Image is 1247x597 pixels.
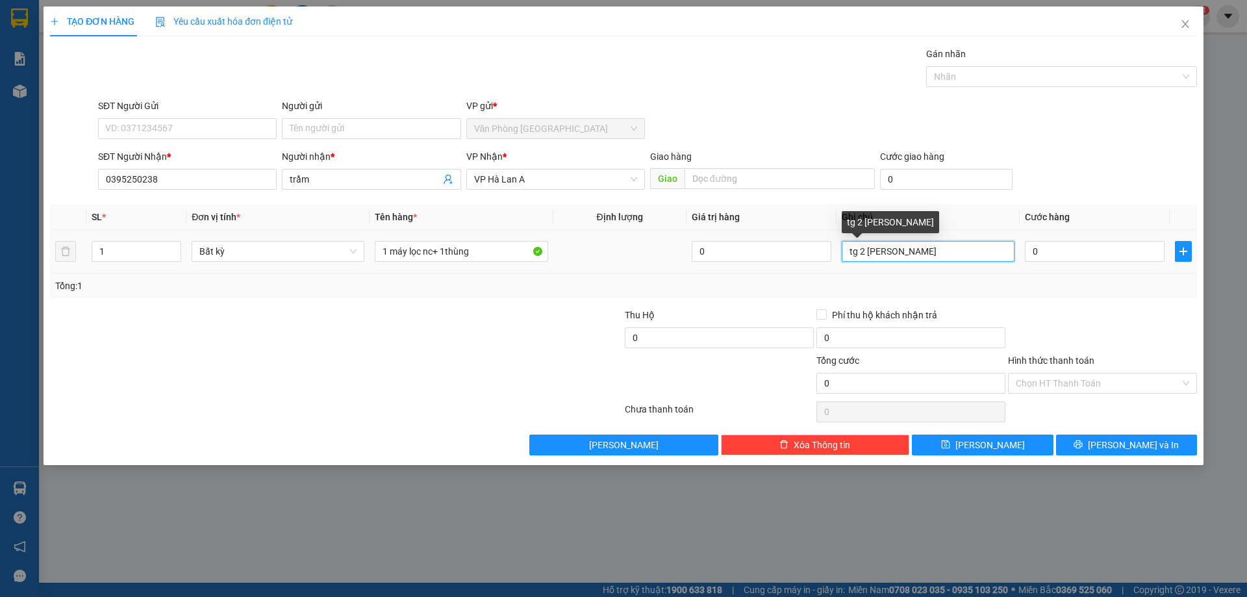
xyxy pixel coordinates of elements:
div: Người nhận [282,149,460,164]
span: Yêu cầu xuất hóa đơn điện tử [155,16,292,27]
label: Gán nhãn [926,49,966,59]
span: VP Nhận [466,151,503,162]
span: Cước hàng [1025,212,1070,222]
span: Phí thu hộ khách nhận trả [827,308,942,322]
button: plus [1175,241,1192,262]
span: user-add [443,174,453,184]
button: delete [55,241,76,262]
button: [PERSON_NAME] [529,435,718,455]
span: [PERSON_NAME] và In [1088,438,1179,452]
div: Người gửi [282,99,460,113]
span: plus [50,17,59,26]
div: Chưa thanh toán [623,402,815,425]
div: SĐT Người Nhận [98,149,277,164]
span: Giao [650,168,685,189]
span: printer [1074,440,1083,450]
label: Hình thức thanh toán [1008,355,1094,366]
input: 0 [692,241,831,262]
button: save[PERSON_NAME] [912,435,1053,455]
div: VP gửi [466,99,645,113]
span: SL [92,212,102,222]
input: VD: Bàn, Ghế [375,241,548,262]
span: save [941,440,950,450]
span: close [1180,19,1190,29]
span: plus [1176,246,1191,257]
span: TẠO ĐƠN HÀNG [50,16,134,27]
button: deleteXóa Thông tin [721,435,910,455]
span: Tên hàng [375,212,417,222]
span: VP Hà Lan A [474,170,637,189]
span: [PERSON_NAME] [955,438,1025,452]
span: Tổng cước [816,355,859,366]
span: Giao hàng [650,151,692,162]
span: Bất kỳ [199,242,357,261]
input: Ghi Chú [842,241,1014,262]
span: Đơn vị tính [192,212,240,222]
div: Tổng: 1 [55,279,481,293]
button: printer[PERSON_NAME] và In [1056,435,1197,455]
span: Văn Phòng Sài Gòn [474,119,637,138]
input: Dọc đường [685,168,875,189]
span: Định lượng [597,212,643,222]
input: Cước giao hàng [880,169,1013,190]
span: Thu Hộ [625,310,655,320]
div: SĐT Người Gửi [98,99,277,113]
span: delete [779,440,788,450]
div: tg 2 [PERSON_NAME] [842,211,939,233]
button: Close [1167,6,1203,43]
label: Cước giao hàng [880,151,944,162]
th: Ghi chú [837,205,1020,230]
span: Xóa Thông tin [794,438,850,452]
img: icon [155,17,166,27]
span: Giá trị hàng [692,212,740,222]
span: [PERSON_NAME] [589,438,659,452]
